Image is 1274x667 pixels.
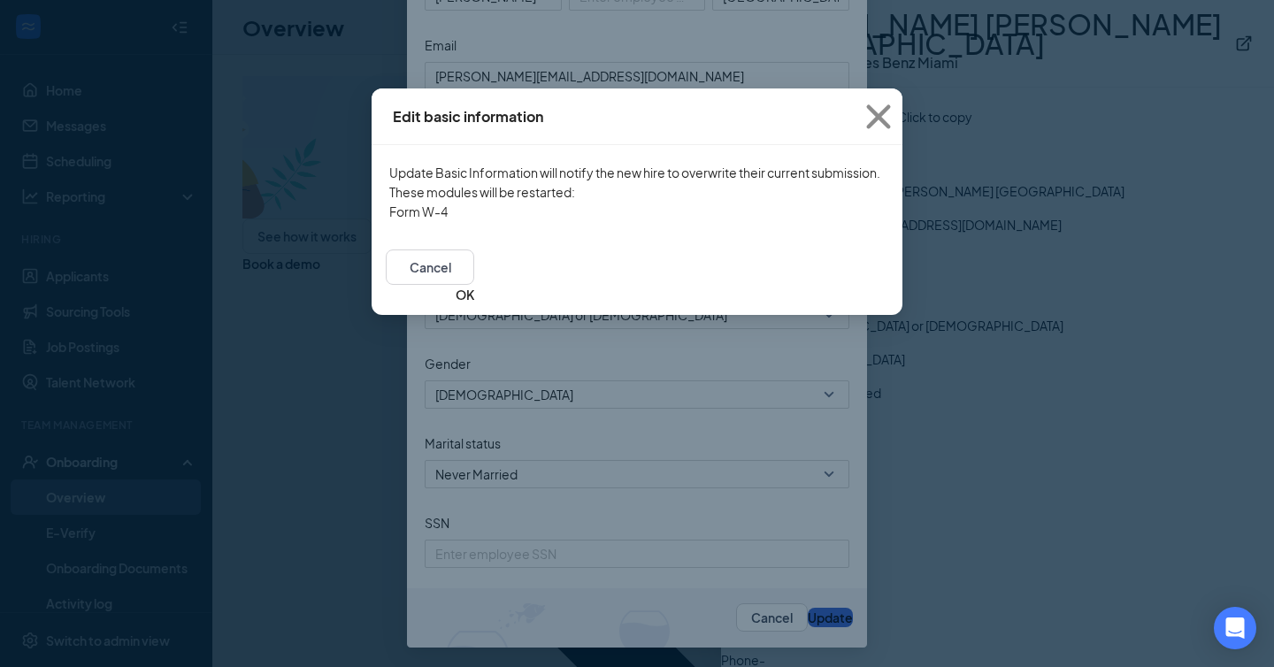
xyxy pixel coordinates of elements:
span: Form W-4 [389,203,448,219]
span: Update Basic Information will notify the new hire to overwrite their current submission. These mo... [389,163,885,202]
div: Open Intercom Messenger [1214,607,1256,649]
svg: Cross [855,93,902,141]
button: OK [456,285,474,304]
button: Cancel [386,249,474,285]
button: Close [855,88,902,145]
div: Edit basic information [393,107,543,126]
